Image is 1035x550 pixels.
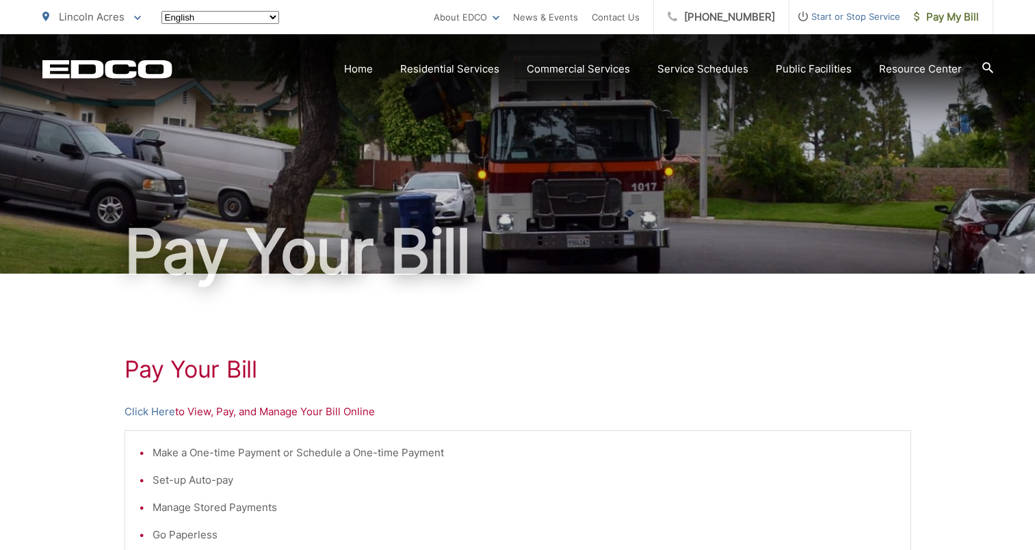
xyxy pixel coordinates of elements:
li: Make a One-time Payment or Schedule a One-time Payment [153,445,897,461]
p: to View, Pay, and Manage Your Bill Online [125,404,911,420]
span: Lincoln Acres [59,10,125,23]
li: Manage Stored Payments [153,499,897,516]
h1: Pay Your Bill [125,356,911,383]
a: EDCD logo. Return to the homepage. [42,60,172,79]
span: Pay My Bill [914,9,979,25]
select: Select a language [161,11,279,24]
li: Go Paperless [153,527,897,543]
a: Resource Center [879,61,962,77]
a: Commercial Services [527,61,630,77]
a: Residential Services [400,61,499,77]
li: Set-up Auto-pay [153,472,897,488]
a: Click Here [125,404,175,420]
a: About EDCO [434,9,499,25]
a: Service Schedules [657,61,748,77]
h1: Pay Your Bill [42,218,993,286]
a: Home [344,61,373,77]
a: Contact Us [592,9,640,25]
a: News & Events [513,9,578,25]
a: Public Facilities [776,61,852,77]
